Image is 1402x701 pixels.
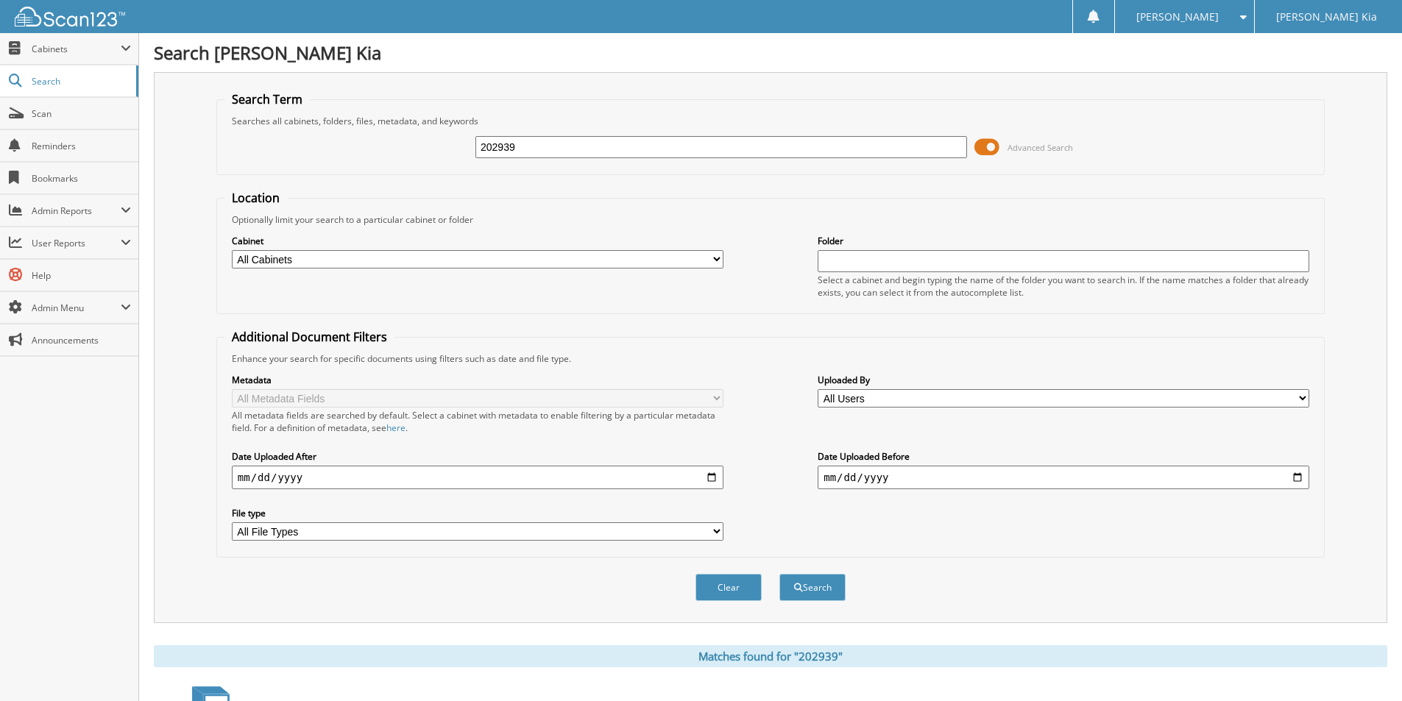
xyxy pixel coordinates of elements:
[32,334,131,346] span: Announcements
[232,450,723,463] label: Date Uploaded After
[15,7,125,26] img: scan123-logo-white.svg
[224,190,287,206] legend: Location
[232,507,723,519] label: File type
[818,274,1309,299] div: Select a cabinet and begin typing the name of the folder you want to search in. If the name match...
[779,574,846,601] button: Search
[32,140,131,152] span: Reminders
[32,302,121,314] span: Admin Menu
[224,329,394,345] legend: Additional Document Filters
[386,421,406,434] a: here
[154,645,1387,667] div: Matches found for "202939"
[224,213,1317,226] div: Optionally limit your search to a particular cabinet or folder
[232,409,723,434] div: All metadata fields are searched by default. Select a cabinet with metadata to enable filtering b...
[32,172,131,185] span: Bookmarks
[818,450,1309,463] label: Date Uploaded Before
[32,43,121,55] span: Cabinets
[1008,142,1073,153] span: Advanced Search
[224,352,1317,365] div: Enhance your search for specific documents using filters such as date and file type.
[32,269,131,282] span: Help
[232,374,723,386] label: Metadata
[32,237,121,249] span: User Reports
[154,40,1387,65] h1: Search [PERSON_NAME] Kia
[1276,13,1377,21] span: [PERSON_NAME] Kia
[32,107,131,120] span: Scan
[818,235,1309,247] label: Folder
[818,374,1309,386] label: Uploaded By
[32,75,129,88] span: Search
[818,466,1309,489] input: end
[224,115,1317,127] div: Searches all cabinets, folders, files, metadata, and keywords
[1136,13,1219,21] span: [PERSON_NAME]
[224,91,310,107] legend: Search Term
[695,574,762,601] button: Clear
[232,466,723,489] input: start
[32,204,121,217] span: Admin Reports
[232,235,723,247] label: Cabinet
